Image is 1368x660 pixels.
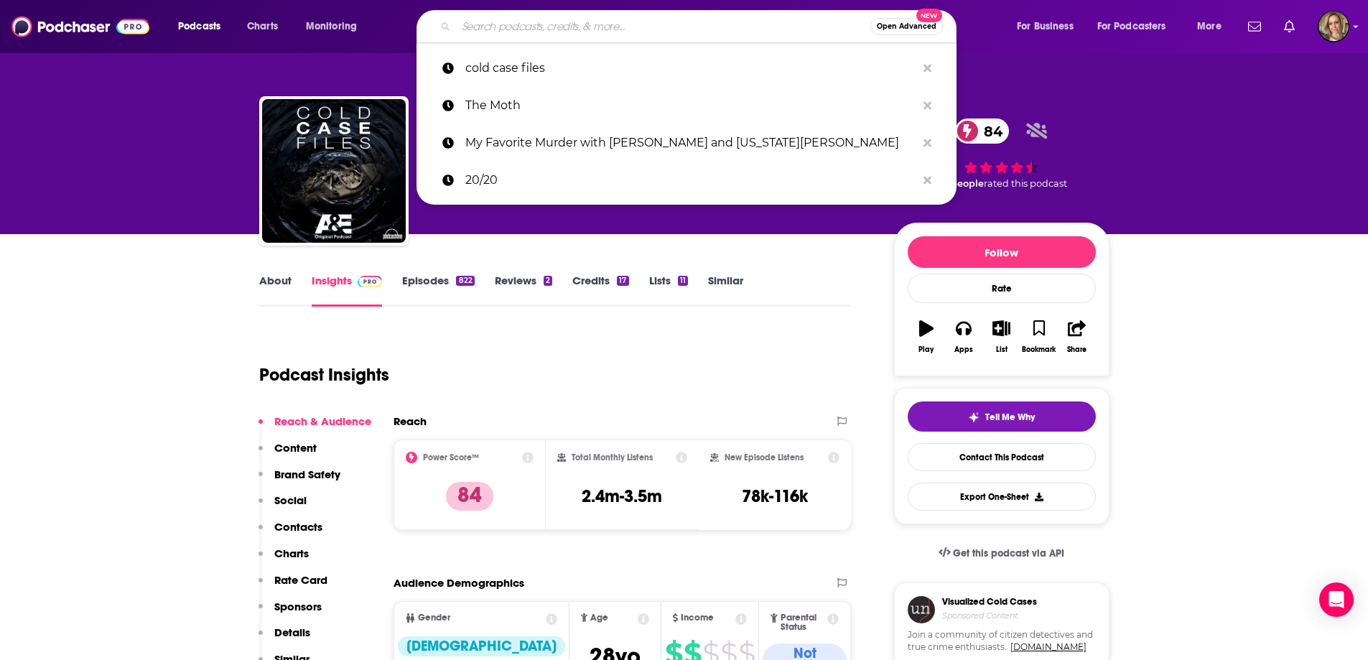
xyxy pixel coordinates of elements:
[417,162,957,199] a: 20/20
[1097,17,1166,37] span: For Podcasters
[417,124,957,162] a: My Favorite Murder with [PERSON_NAME] and [US_STATE][PERSON_NAME]
[456,276,474,286] div: 822
[968,412,980,423] img: tell me why sparkle
[274,626,310,639] p: Details
[908,274,1096,303] div: Rate
[1020,311,1058,363] button: Bookmark
[572,452,653,463] h2: Total Monthly Listens
[942,596,1037,608] h3: Visualized Cold Cases
[1067,345,1087,354] div: Share
[358,276,383,287] img: Podchaser Pro
[908,401,1096,432] button: tell me why sparkleTell Me Why
[262,99,406,243] img: Cold Case Files
[708,274,743,307] a: Similar
[1022,345,1056,354] div: Bookmark
[259,493,307,520] button: Social
[296,15,376,38] button: open menu
[430,10,970,43] div: Search podcasts, credits, & more...
[954,345,973,354] div: Apps
[544,276,552,286] div: 2
[1318,11,1349,42] img: User Profile
[1058,311,1095,363] button: Share
[590,613,608,623] span: Age
[938,178,984,189] span: 10 people
[402,274,474,307] a: Episodes822
[1187,15,1239,38] button: open menu
[953,547,1064,559] span: Get this podcast via API
[274,414,371,428] p: Reach & Audience
[918,345,934,354] div: Play
[1007,15,1092,38] button: open menu
[465,162,916,199] p: 20/20
[1242,14,1267,39] a: Show notifications dropdown
[394,414,427,428] h2: Reach
[495,274,552,307] a: Reviews2
[274,468,340,481] p: Brand Safety
[908,443,1096,471] a: Contact This Podcast
[274,600,322,613] p: Sponsors
[1319,582,1354,617] div: Open Intercom Messenger
[238,15,287,38] a: Charts
[446,482,493,511] p: 84
[908,311,945,363] button: Play
[572,274,628,307] a: Credits17
[1318,11,1349,42] span: Logged in as Lauren.Russo
[259,414,371,441] button: Reach & Audience
[259,600,322,626] button: Sponsors
[984,178,1067,189] span: rated this podcast
[259,626,310,652] button: Details
[945,311,982,363] button: Apps
[168,15,239,38] button: open menu
[465,124,916,162] p: My Favorite Murder with Karen Kilgariff and Georgia Hardstark
[259,520,322,547] button: Contacts
[417,87,957,124] a: The Moth
[1017,17,1074,37] span: For Business
[259,468,340,494] button: Brand Safety
[742,485,808,507] h3: 78k-116k
[456,15,870,38] input: Search podcasts, credits, & more...
[781,613,825,632] span: Parental Status
[247,17,278,37] span: Charts
[423,452,479,463] h2: Power Score™
[259,547,309,573] button: Charts
[894,109,1109,198] div: 84 10 peoplerated this podcast
[1197,17,1222,37] span: More
[1318,11,1349,42] button: Show profile menu
[312,274,383,307] a: InsightsPodchaser Pro
[274,573,327,587] p: Rate Card
[725,452,804,463] h2: New Episode Listens
[274,441,317,455] p: Content
[955,118,1010,144] a: 84
[465,87,916,124] p: The Moth
[11,13,149,40] img: Podchaser - Follow, Share and Rate Podcasts
[908,236,1096,268] button: Follow
[259,274,292,307] a: About
[617,276,628,286] div: 17
[417,50,957,87] a: cold case files
[877,23,936,30] span: Open Advanced
[982,311,1020,363] button: List
[942,610,1037,621] h4: Sponsored Content
[259,441,317,468] button: Content
[1278,14,1300,39] a: Show notifications dropdown
[870,18,943,35] button: Open AdvancedNew
[649,274,688,307] a: Lists11
[908,629,1096,654] span: Join a community of citizen detectives and true crime enthusiasts.
[927,536,1076,571] a: Get this podcast via API
[274,547,309,560] p: Charts
[465,50,916,87] p: cold case files
[306,17,357,37] span: Monitoring
[259,573,327,600] button: Rate Card
[394,576,524,590] h2: Audience Demographics
[681,613,714,623] span: Income
[1088,15,1187,38] button: open menu
[398,636,565,656] div: [DEMOGRAPHIC_DATA]
[908,596,935,623] img: coldCase.18b32719.png
[678,276,688,286] div: 11
[582,485,662,507] h3: 2.4m-3.5m
[418,613,450,623] span: Gender
[996,345,1008,354] div: List
[969,118,1010,144] span: 84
